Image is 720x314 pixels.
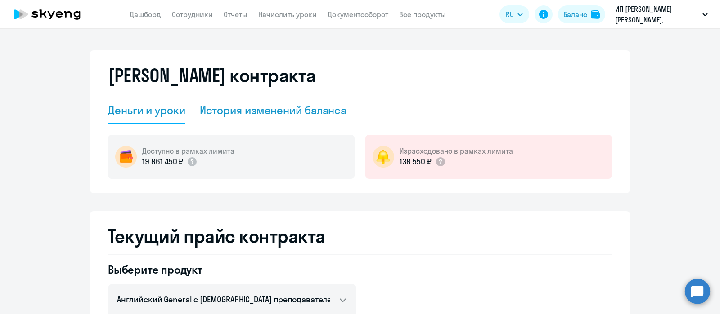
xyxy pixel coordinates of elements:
[611,4,712,25] button: ИП [PERSON_NAME] [PERSON_NAME], Постоплата
[108,103,185,117] div: Деньги и уроки
[224,10,247,19] a: Отчеты
[499,5,529,23] button: RU
[258,10,317,19] a: Начислить уроки
[506,9,514,20] span: RU
[142,146,234,156] h5: Доступно в рамках лимита
[328,10,388,19] a: Документооборот
[172,10,213,19] a: Сотрудники
[130,10,161,19] a: Дашборд
[200,103,347,117] div: История изменений баланса
[558,5,605,23] button: Балансbalance
[591,10,600,19] img: balance
[563,9,587,20] div: Баланс
[373,146,394,168] img: bell-circle.png
[108,262,356,277] h4: Выберите продукт
[400,146,513,156] h5: Израсходовано в рамках лимита
[115,146,137,168] img: wallet-circle.png
[108,65,316,86] h2: [PERSON_NAME] контракта
[142,156,183,168] p: 19 861 450 ₽
[400,156,432,168] p: 138 550 ₽
[108,226,612,247] h2: Текущий прайс контракта
[615,4,699,25] p: ИП [PERSON_NAME] [PERSON_NAME], Постоплата
[399,10,446,19] a: Все продукты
